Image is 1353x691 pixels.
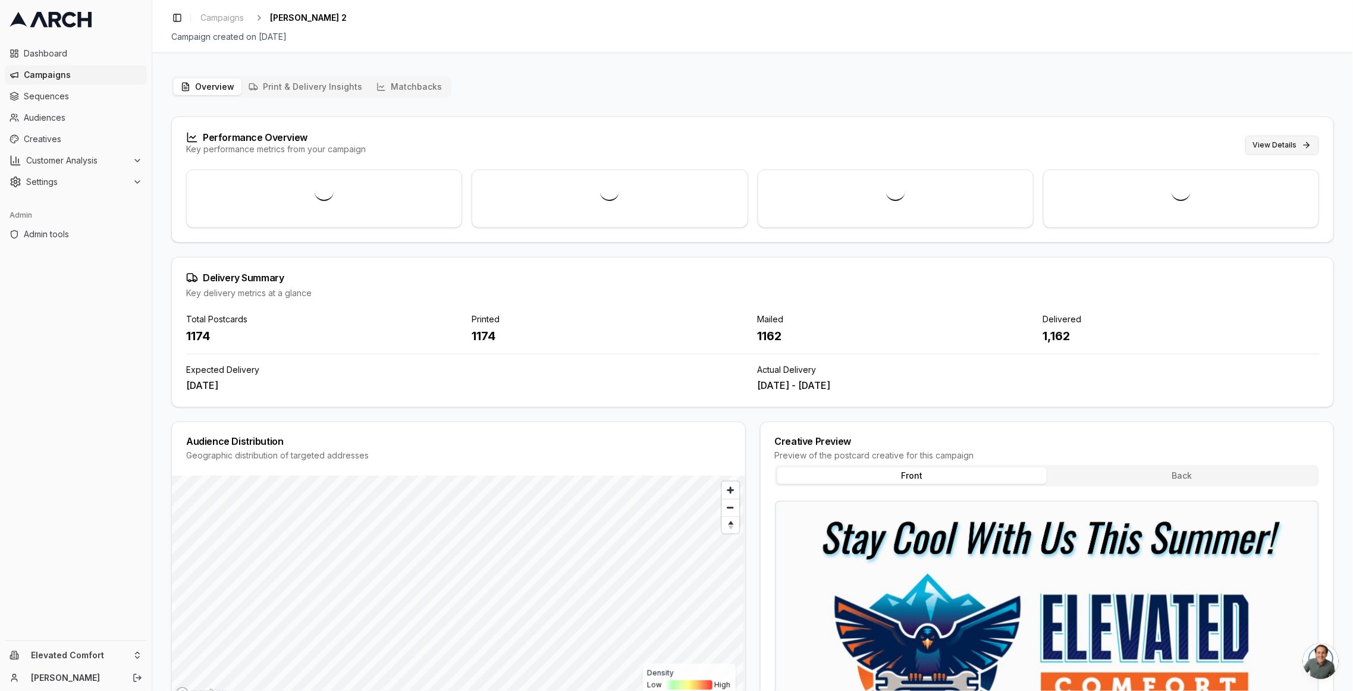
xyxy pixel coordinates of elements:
div: Density [648,668,731,678]
span: Low [648,680,663,690]
span: Creatives [24,133,142,145]
div: 1162 [758,328,1034,344]
a: Sequences [5,87,147,106]
button: Matchbacks [369,78,449,95]
div: [DATE] - [DATE] [758,378,1320,392]
div: [DATE] [186,378,748,392]
span: Campaigns [24,69,142,81]
div: Performance Overview [186,131,366,143]
div: Key performance metrics from your campaign [186,143,366,155]
div: Open chat [1303,643,1339,679]
button: Overview [174,78,241,95]
span: Settings [26,176,128,188]
div: Key delivery metrics at a glance [186,287,1319,299]
a: Audiences [5,108,147,127]
div: 1,162 [1043,328,1319,344]
a: Campaigns [5,65,147,84]
button: Reset bearing to north [722,516,739,533]
span: Audiences [24,112,142,124]
div: Geographic distribution of targeted addresses [186,450,731,461]
button: Zoom in [722,482,739,499]
div: Actual Delivery [758,364,1320,376]
button: View Details [1245,136,1319,155]
div: 1174 [472,328,748,344]
span: [PERSON_NAME] 2 [270,12,347,24]
span: Zoom out [722,500,739,516]
div: Preview of the postcard creative for this campaign [775,450,1320,461]
button: Back [1047,467,1317,484]
span: Reset bearing to north [720,518,740,532]
div: Expected Delivery [186,364,748,376]
span: Customer Analysis [26,155,128,167]
div: Delivery Summary [186,272,1319,284]
a: Admin tools [5,225,147,244]
span: Dashboard [24,48,142,59]
span: Admin tools [24,228,142,240]
div: 1174 [186,328,462,344]
a: Creatives [5,130,147,149]
div: Audience Distribution [186,436,731,446]
div: Delivered [1043,313,1319,325]
div: Printed [472,313,748,325]
div: Total Postcards [186,313,462,325]
a: Campaigns [196,10,249,26]
span: Sequences [24,90,142,102]
button: Zoom out [722,499,739,516]
div: Admin [5,206,147,225]
a: Dashboard [5,44,147,63]
div: Mailed [758,313,1034,325]
a: [PERSON_NAME] [31,672,120,684]
button: Log out [129,670,146,686]
nav: breadcrumb [196,10,347,26]
span: High [715,680,731,690]
button: Settings [5,172,147,191]
button: Customer Analysis [5,151,147,170]
button: Front [777,467,1047,484]
div: Campaign created on [DATE] [171,31,1334,43]
span: Elevated Comfort [31,650,128,661]
button: Elevated Comfort [5,646,147,665]
div: Creative Preview [775,436,1320,446]
button: Print & Delivery Insights [241,78,369,95]
span: Campaigns [200,12,244,24]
